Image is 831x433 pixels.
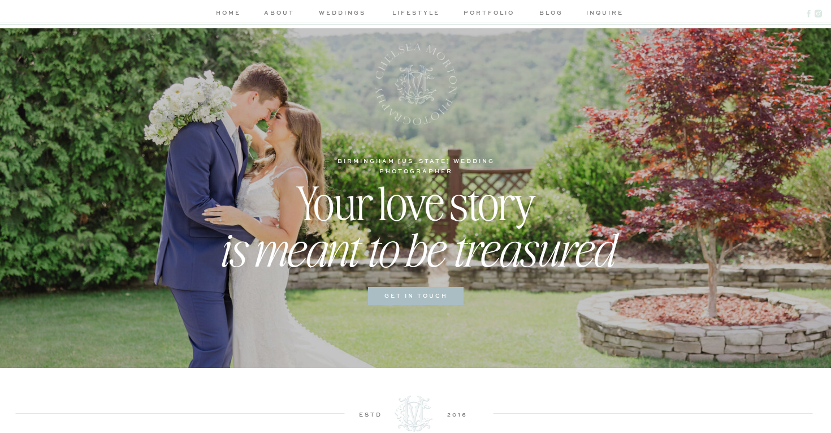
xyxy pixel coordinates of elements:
[432,410,483,418] h3: 2016
[345,410,396,418] h3: estd
[262,8,296,20] a: about
[213,8,243,20] a: home
[462,8,516,20] a: portfolio
[302,156,530,167] h1: birmingham [US_STATE] wedding photographer
[315,8,369,20] a: weddings
[586,8,618,20] a: inquire
[170,221,661,279] h2: is meant to be treasured
[374,291,457,302] a: get in touch
[205,174,627,212] h2: Your love story
[389,8,443,20] a: lifestyle
[535,8,567,20] a: blog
